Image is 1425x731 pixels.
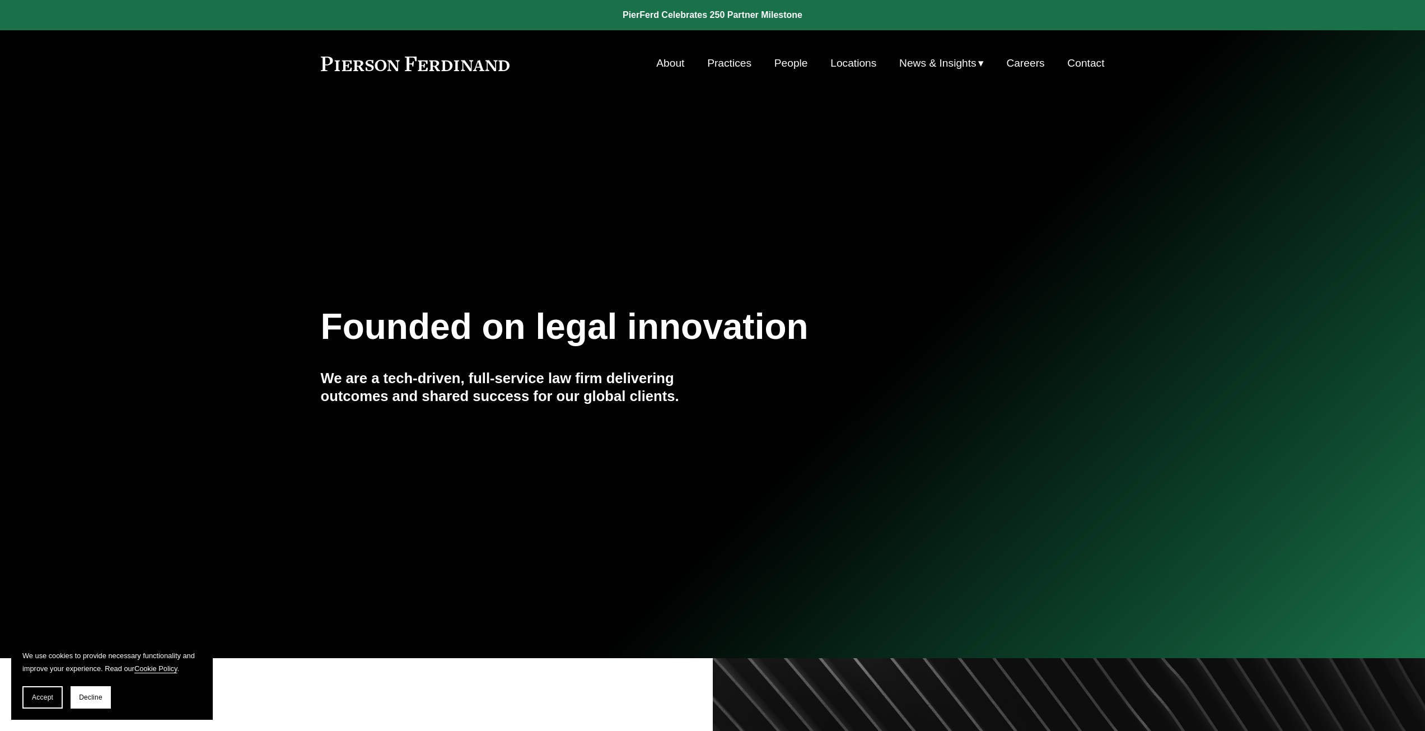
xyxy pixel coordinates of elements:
span: Accept [32,693,53,701]
a: Careers [1006,53,1044,74]
h4: We are a tech-driven, full-service law firm delivering outcomes and shared success for our global... [321,369,713,406]
a: folder dropdown [899,53,984,74]
a: People [774,53,808,74]
a: Practices [707,53,751,74]
button: Accept [22,686,63,709]
a: Cookie Policy [134,664,177,673]
a: Locations [830,53,876,74]
a: About [656,53,684,74]
span: Decline [79,693,102,701]
p: We use cookies to provide necessary functionality and improve your experience. Read our . [22,649,202,675]
h1: Founded on legal innovation [321,306,974,347]
span: News & Insights [899,54,977,73]
button: Decline [71,686,111,709]
section: Cookie banner [11,638,213,720]
a: Contact [1067,53,1104,74]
